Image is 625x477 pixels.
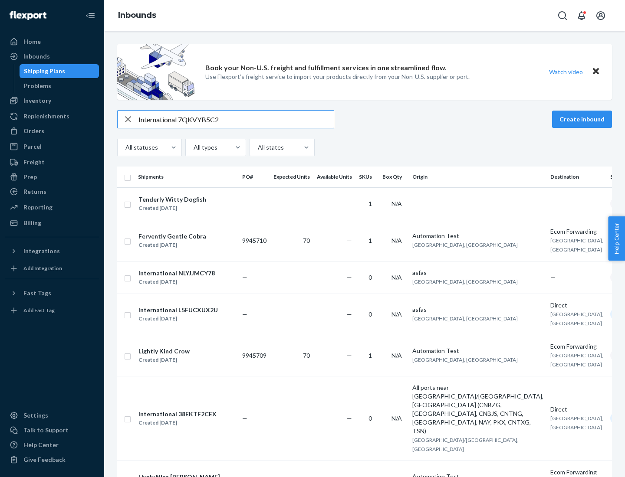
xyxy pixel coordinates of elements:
span: [GEOGRAPHIC_DATA], [GEOGRAPHIC_DATA] [550,352,603,368]
div: Orders [23,127,44,135]
div: Created [DATE] [138,241,206,249]
span: — [242,415,247,422]
span: [GEOGRAPHIC_DATA], [GEOGRAPHIC_DATA] [550,311,603,327]
div: Settings [23,411,48,420]
div: Shipping Plans [24,67,65,75]
button: Watch video [543,65,589,78]
a: Problems [20,79,99,93]
span: [GEOGRAPHIC_DATA], [GEOGRAPHIC_DATA] [550,237,603,253]
a: Inbounds [118,10,156,20]
button: Open notifications [573,7,590,24]
img: Flexport logo [10,11,46,20]
button: Close [590,65,602,78]
div: Add Fast Tag [23,307,55,314]
th: Box Qty [379,167,409,187]
th: Shipments [135,167,239,187]
span: — [347,274,352,281]
div: Tenderly Witty Dogfish [138,195,206,204]
div: Help Center [23,441,59,449]
span: N/A [391,200,402,207]
span: — [242,274,247,281]
a: Inbounds [5,49,99,63]
button: Open Search Box [554,7,571,24]
div: Created [DATE] [138,204,206,212]
a: Prep [5,170,99,184]
a: Freight [5,155,99,169]
div: Returns [23,187,46,196]
div: Fervently Gentle Cobra [138,232,206,241]
th: Expected Units [270,167,313,187]
span: — [347,310,352,318]
div: Home [23,37,41,46]
span: [GEOGRAPHIC_DATA], [GEOGRAPHIC_DATA] [412,356,518,363]
div: International 38EKTF2CEX [138,410,217,418]
span: Help Center [608,216,625,261]
th: SKUs [355,167,379,187]
span: — [347,237,352,244]
div: Inbounds [23,52,50,61]
div: Ecom Forwarding [550,342,603,351]
div: Problems [24,82,51,90]
span: [GEOGRAPHIC_DATA], [GEOGRAPHIC_DATA] [412,278,518,285]
div: Created [DATE] [138,278,215,286]
div: International L5FUCXUX2U [138,306,218,314]
a: Billing [5,216,99,230]
span: 1 [368,200,372,207]
span: — [242,310,247,318]
span: — [550,274,556,281]
input: All states [257,143,258,152]
button: Give Feedback [5,453,99,467]
div: Created [DATE] [138,356,190,364]
th: PO# [239,167,270,187]
span: — [412,200,418,207]
a: Orders [5,124,99,138]
div: Replenishments [23,112,69,121]
span: — [242,200,247,207]
th: Destination [547,167,607,187]
a: Talk to Support [5,423,99,437]
div: Automation Test [412,232,543,240]
span: — [347,415,352,422]
p: Book your Non-U.S. freight and fulfillment services in one streamlined flow. [205,63,447,73]
div: Inventory [23,96,51,105]
span: 70 [303,352,310,359]
button: Integrations [5,244,99,258]
td: 9945709 [239,335,270,376]
a: Parcel [5,140,99,154]
div: Integrations [23,247,60,255]
span: — [347,200,352,207]
div: Give Feedback [23,455,66,464]
button: Create inbound [552,111,612,128]
span: 70 [303,237,310,244]
a: Settings [5,408,99,422]
div: Freight [23,158,45,167]
ol: breadcrumbs [111,3,163,28]
div: Direct [550,405,603,414]
a: Help Center [5,438,99,452]
td: 9945710 [239,220,270,261]
span: — [347,352,352,359]
p: Use Flexport’s freight service to import your products directly from your Non-U.S. supplier or port. [205,72,470,81]
span: [GEOGRAPHIC_DATA], [GEOGRAPHIC_DATA] [550,415,603,431]
a: Inventory [5,94,99,108]
div: Ecom Forwarding [550,468,603,477]
a: Shipping Plans [20,64,99,78]
span: [GEOGRAPHIC_DATA], [GEOGRAPHIC_DATA] [412,315,518,322]
a: Reporting [5,200,99,214]
th: Available Units [313,167,355,187]
span: 0 [368,415,372,422]
div: All ports near [GEOGRAPHIC_DATA]/[GEOGRAPHIC_DATA], [GEOGRAPHIC_DATA] (CNBZG, [GEOGRAPHIC_DATA], ... [412,383,543,435]
span: 0 [368,310,372,318]
div: Billing [23,219,41,227]
div: Prep [23,173,37,181]
span: N/A [391,274,402,281]
span: N/A [391,415,402,422]
span: — [550,200,556,207]
div: Automation Test [412,346,543,355]
a: Home [5,35,99,49]
div: asfas [412,268,543,277]
input: Search inbounds by name, destination, msku... [138,111,334,128]
a: Replenishments [5,109,99,123]
span: N/A [391,310,402,318]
